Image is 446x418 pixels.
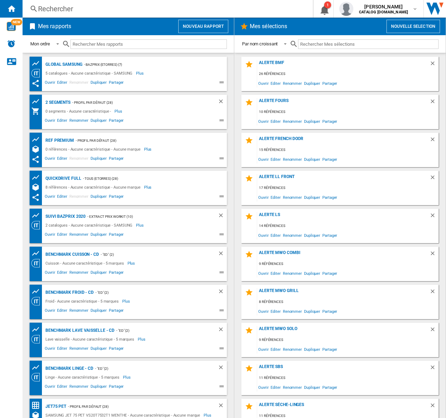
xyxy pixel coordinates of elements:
[114,326,204,335] div: - "ED" (2)
[218,98,227,107] div: Supprimer
[123,373,132,381] span: Plus
[218,364,227,373] div: Supprimer
[56,79,68,88] span: Editer
[429,288,439,298] div: Supprimer
[56,155,68,164] span: Editer
[44,259,128,267] div: Cuisson - Aucune caractéristique - 5 marques
[44,212,86,221] div: Suivi Bazprix 2020
[68,193,89,202] span: Renommer
[68,231,89,240] span: Renommer
[324,1,331,8] div: 1
[89,345,108,354] span: Dupliquer
[303,116,321,126] span: Dupliquer
[257,250,429,260] div: Alerte MWO combi
[44,297,122,305] div: Froid - Aucune caractéristique - 5 marques
[303,268,321,278] span: Dupliquer
[282,154,303,164] span: Renommer
[429,250,439,260] div: Supprimer
[56,269,68,278] span: Editer
[303,192,321,202] span: Dupliquer
[359,10,408,14] b: CATALOG [DOMAIN_NAME]
[44,307,56,316] span: Ouvrir
[31,373,44,381] div: Vision Catégorie
[339,2,353,16] img: profile.jpg
[11,19,22,25] span: NEW
[68,155,89,164] span: Renommer
[321,78,338,88] span: Partager
[257,260,439,268] div: 9 références
[282,268,303,278] span: Renommer
[108,79,125,88] span: Partager
[68,269,89,278] span: Renommer
[257,136,429,146] div: Alerte French Door
[44,364,93,373] div: Benchmark Linge - CD
[321,192,338,202] span: Partager
[386,20,440,33] button: Nouvelle selection
[56,383,68,392] span: Editer
[31,79,40,88] ng-md-icon: Ce rapport a été partagé avec vous
[68,307,89,316] span: Renommer
[44,269,56,278] span: Ouvrir
[257,382,270,392] span: Ouvrir
[429,60,439,70] div: Supprimer
[31,287,44,296] div: Tableau des prix des produits
[303,230,321,240] span: Dupliquer
[108,269,125,278] span: Partager
[31,183,44,191] div: Références
[68,79,89,88] span: Renommer
[44,373,123,381] div: Linge - Aucune caractéristique - 5 marques
[31,97,44,106] div: Tableau des prix des produits
[44,174,81,183] div: QuickDrive Full
[122,297,131,305] span: Plus
[257,60,429,70] div: Alerte BMF
[31,297,44,305] div: Vision Catégorie
[270,154,281,164] span: Editer
[89,155,108,164] span: Dupliquer
[56,307,68,316] span: Editer
[31,107,44,115] div: Mon assortiment
[136,221,145,229] span: Plus
[282,230,303,240] span: Renommer
[128,259,136,267] span: Plus
[44,155,56,164] span: Ouvrir
[257,364,429,374] div: Alerte SBS
[93,364,204,373] div: - "ED" (2)
[37,20,73,33] h2: Mes rapports
[257,336,439,344] div: 9 références
[86,212,204,221] div: - Extract Prix Workit (10)
[257,298,439,306] div: 8 références
[56,117,68,126] span: Editer
[321,344,338,354] span: Partager
[99,250,204,259] div: - "ED" (2)
[303,344,321,354] span: Dupliquer
[44,231,56,240] span: Ouvrir
[44,117,56,126] span: Ouvrir
[44,107,114,115] div: 0 segments - Aucune caractéristique -
[303,382,321,392] span: Dupliquer
[108,193,125,202] span: Partager
[257,306,270,316] span: Ouvrir
[257,184,439,192] div: 17 références
[89,193,108,202] span: Dupliquer
[44,193,56,202] span: Ouvrir
[303,306,321,316] span: Dupliquer
[44,288,94,297] div: Benchmark Froid - CD
[282,306,303,316] span: Renommer
[321,116,338,126] span: Partager
[108,155,125,164] span: Partager
[31,173,44,182] div: Tableau des prix des produits
[108,117,125,126] span: Partager
[270,116,281,126] span: Editer
[270,268,281,278] span: Editer
[89,383,108,392] span: Dupliquer
[44,250,99,259] div: Benchmark Cuisson - CD
[429,98,439,108] div: Supprimer
[68,383,89,392] span: Renommer
[270,192,281,202] span: Editer
[31,155,40,164] ng-md-icon: Ce rapport a été partagé avec vous
[81,174,213,183] div: - TOUS (etorres) (28)
[429,326,439,336] div: Supprimer
[44,383,56,392] span: Ouvrir
[321,268,338,278] span: Partager
[270,306,281,316] span: Editer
